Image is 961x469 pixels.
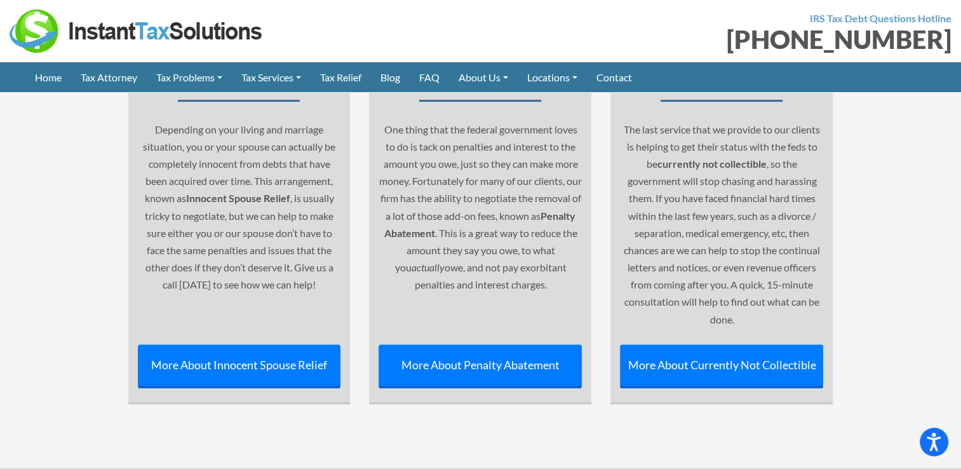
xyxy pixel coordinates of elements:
em: actually [411,261,444,273]
a: Blog [371,62,410,92]
a: Locations [518,62,587,92]
a: More About Penalty Abatement [379,344,582,388]
strong: Innocent Spouse Relief [185,192,290,204]
a: Penalty Abatement [379,61,582,102]
a: Tax Problems [147,62,232,92]
a: Tax Attorney [71,62,147,92]
p: The last service that we provide to our clients is helping to get their status with the feds to b... [620,120,823,334]
a: Contact [587,62,642,92]
a: Tax Relief [311,62,371,92]
strong: currently not collectible [657,157,767,169]
strong: IRS Tax Debt Questions Hotline [810,12,951,24]
img: Instant Tax Solutions Logo [10,10,264,53]
div: [PHONE_NUMBER] [490,27,952,52]
strong: Penalty Abatement [384,209,575,238]
a: FAQ [410,62,449,92]
a: More About Currently Not Collectible [620,344,823,388]
p: Depending on your living and marriage situation, you or your spouse can actually be completely in... [138,120,341,334]
a: More About Innocent Spouse Relief [138,344,341,388]
a: About Us [449,62,518,92]
p: One thing that the federal government loves to do is tack on penalties and interest to the amount... [379,120,582,334]
a: Currently Not Collectible [620,61,823,102]
a: Innocent Spouse Relief [138,61,341,102]
a: Instant Tax Solutions Logo [10,24,264,36]
a: Tax Services [232,62,311,92]
a: Home [25,62,71,92]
